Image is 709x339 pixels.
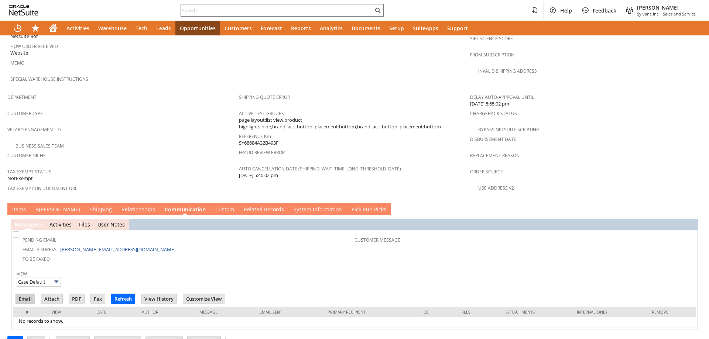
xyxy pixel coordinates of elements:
[41,294,62,304] input: Attach
[239,110,284,117] a: Active Test Groups
[637,11,658,17] span: Sylvane Inc
[239,166,401,172] a: Auto Cancellation Date (shipping_wait_time_long_threshold_date)
[13,317,696,327] td: No records to show.
[10,60,24,66] a: Memo
[141,294,177,304] input: View History
[165,206,168,213] span: C
[96,309,131,315] div: Date
[239,94,290,100] a: Shipping Quote Error
[51,309,85,315] div: View
[470,100,509,107] span: [DATE] 5:55:02 pm
[385,21,408,35] a: Setup
[17,277,61,287] input: Case Default
[7,152,46,159] a: Customer Niche
[31,24,40,32] svg: Shortcuts
[470,152,520,159] a: Replacement reason
[10,43,58,49] a: How Order Received
[12,206,14,213] span: I
[163,206,208,214] a: Communication
[470,136,516,142] a: Disbursement Date
[156,25,171,32] span: Leads
[688,204,697,213] a: Unrolled view on
[506,309,566,315] div: Attachments
[354,237,400,243] a: Customer Message
[49,24,58,32] svg: Home
[31,221,34,228] span: g
[256,21,287,35] a: Forecast
[136,25,147,32] span: Tech
[16,143,64,149] a: Business Sales Team
[88,206,114,214] a: Shipping
[424,309,449,315] div: Cc
[183,294,225,304] input: Customize View
[199,309,249,315] div: Message
[181,6,373,15] input: Search
[79,221,90,228] a: Files
[247,206,250,213] span: e
[260,309,316,315] div: Email Sent
[7,94,37,100] a: Department
[470,94,534,100] a: Delay Auto-Approval Until
[79,221,82,228] span: F
[242,206,286,214] a: Related Records
[34,206,82,214] a: B[PERSON_NAME]
[7,169,51,175] a: Tax Exempt Status
[652,309,690,315] div: Remove
[44,21,62,35] a: Home
[62,21,94,35] a: Activities
[10,76,88,82] a: Special Warehouse Instructions
[292,206,344,214] a: System Information
[660,11,661,17] span: -
[60,246,175,253] a: [PERSON_NAME][EMAIL_ADDRESS][DOMAIN_NAME]
[7,185,77,191] a: Tax Exemption Document URL
[470,169,503,175] a: Order Source
[7,127,61,133] a: Velaro Engagement ID
[19,309,40,315] div: #
[66,25,89,32] span: Activities
[69,294,84,304] input: PDF
[7,110,43,117] a: Customer Type
[16,294,35,304] input: Email
[408,21,443,35] a: SuiteApps
[175,21,220,35] a: Opportunities
[131,21,152,35] a: Tech
[239,133,272,139] a: Reference Key
[10,33,38,40] span: Netsuite Bot
[470,35,513,42] a: Sift Science Score
[17,271,27,277] a: View
[413,25,438,32] span: SuiteApps
[261,25,282,32] span: Forecast
[320,25,343,32] span: Analytics
[10,49,28,56] span: Website
[97,221,125,228] a: UserNotes
[352,206,354,213] span: P
[90,206,93,213] span: S
[593,7,616,14] span: Feedback
[239,172,278,179] span: [DATE] 5:40:02 pm
[7,175,33,182] span: NotExempt
[213,206,236,214] a: Custom
[9,21,27,35] a: Recent Records
[120,206,157,214] a: Relationships
[560,7,572,14] span: Help
[225,25,252,32] span: Customers
[27,21,44,35] div: Shortcuts
[478,68,537,74] a: Invalid Shipping Address
[91,294,105,304] input: Fax
[49,221,72,228] a: Activities
[350,206,388,214] a: Pick Run Picks
[315,21,347,35] a: Analytics
[35,206,39,213] span: B
[55,221,57,228] span: t
[142,309,188,315] div: Author
[373,6,382,15] svg: Search
[98,25,127,32] span: Warehouse
[239,149,285,156] a: Fraud Review Error
[9,5,38,15] svg: logo
[15,221,39,228] a: Messages
[447,25,468,32] span: Support
[637,4,696,11] span: [PERSON_NAME]
[470,110,517,117] a: Chargeback Status
[328,309,412,315] div: Primary Recipient
[470,52,514,58] a: From Subscription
